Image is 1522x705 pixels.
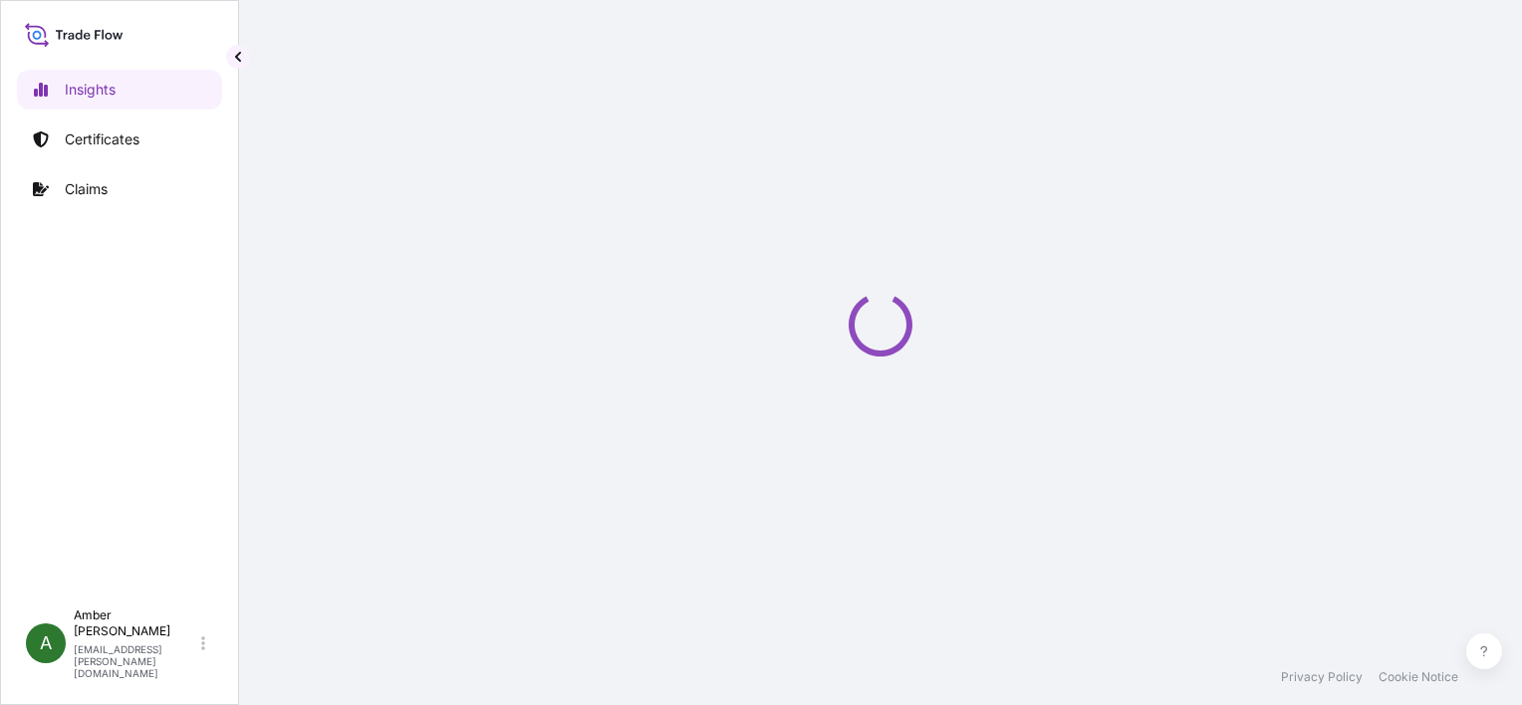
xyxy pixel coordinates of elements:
a: Privacy Policy [1281,669,1363,685]
span: A [40,633,52,653]
a: Insights [17,70,222,110]
a: Claims [17,169,222,209]
p: Amber [PERSON_NAME] [74,607,197,639]
p: Insights [65,80,116,100]
p: Claims [65,179,108,199]
p: [EMAIL_ADDRESS][PERSON_NAME][DOMAIN_NAME] [74,643,197,679]
a: Cookie Notice [1379,669,1458,685]
a: Certificates [17,119,222,159]
p: Certificates [65,129,139,149]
